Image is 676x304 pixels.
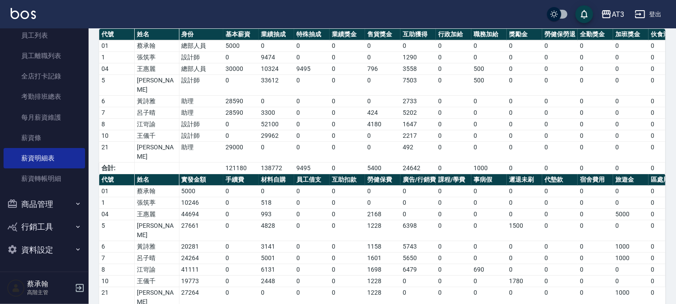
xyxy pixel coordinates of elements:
[99,186,135,197] td: 01
[471,241,507,253] td: 0
[135,220,179,241] td: [PERSON_NAME]
[436,174,471,186] th: 課程/學費
[613,241,649,253] td: 1000
[135,107,179,119] td: 呂子晴
[507,52,542,63] td: 0
[179,52,223,63] td: 設計師
[400,174,436,186] th: 廣告/行銷費
[135,52,179,63] td: 張筑葶
[365,130,400,142] td: 0
[135,253,179,264] td: 呂子晴
[400,186,436,197] td: 0
[613,107,649,119] td: 0
[365,253,400,264] td: 1601
[294,52,330,63] td: 0
[259,130,294,142] td: 29962
[179,241,223,253] td: 20281
[330,75,365,96] td: 0
[542,209,578,220] td: 0
[259,163,294,174] td: 138772
[471,130,507,142] td: 0
[542,163,578,174] td: 0
[135,40,179,52] td: 蔡承翰
[507,174,542,186] th: 遲退未刷
[365,186,400,197] td: 0
[365,96,400,107] td: 0
[436,107,471,119] td: 0
[400,163,436,174] td: 24642
[436,52,471,63] td: 0
[294,130,330,142] td: 0
[135,75,179,96] td: [PERSON_NAME]
[99,52,135,63] td: 1
[4,215,85,238] button: 行銷工具
[436,163,471,174] td: 0
[400,197,436,209] td: 0
[223,40,259,52] td: 5000
[471,75,507,96] td: 500
[507,107,542,119] td: 0
[294,107,330,119] td: 0
[365,63,400,75] td: 796
[135,29,179,40] th: 姓名
[542,174,578,186] th: 代墊款
[507,63,542,75] td: 0
[135,119,179,130] td: 江岢諭
[507,163,542,174] td: 0
[294,209,330,220] td: 0
[613,142,649,163] td: 0
[135,241,179,253] td: 黃詩雅
[365,75,400,96] td: 0
[179,63,223,75] td: 總部人員
[365,163,400,174] td: 5400
[578,209,613,220] td: 0
[436,186,471,197] td: 0
[99,163,135,174] td: 合計:
[4,66,85,86] a: 全店打卡記錄
[135,96,179,107] td: 黃詩雅
[578,119,613,130] td: 0
[179,142,223,163] td: 助理
[99,119,135,130] td: 8
[400,253,436,264] td: 5650
[223,119,259,130] td: 0
[400,241,436,253] td: 5743
[613,174,649,186] th: 旅遊金
[365,142,400,163] td: 0
[507,29,542,40] th: 獎勵金
[179,107,223,119] td: 助理
[436,29,471,40] th: 行政加給
[436,96,471,107] td: 0
[179,119,223,130] td: 設計師
[578,186,613,197] td: 0
[4,107,85,128] a: 每月薪資維護
[613,96,649,107] td: 0
[471,63,507,75] td: 500
[99,174,135,186] th: 代號
[259,107,294,119] td: 3300
[223,163,259,174] td: 121180
[330,186,365,197] td: 0
[578,52,613,63] td: 0
[507,220,542,241] td: 1500
[259,29,294,40] th: 業績抽成
[179,209,223,220] td: 44694
[400,209,436,220] td: 0
[598,5,628,23] button: AT3
[542,40,578,52] td: 0
[613,186,649,197] td: 0
[365,119,400,130] td: 4180
[578,142,613,163] td: 0
[613,75,649,96] td: 0
[613,29,649,40] th: 加班獎金
[542,96,578,107] td: 0
[4,193,85,216] button: 商品管理
[471,174,507,186] th: 事病假
[223,209,259,220] td: 0
[223,197,259,209] td: 0
[259,241,294,253] td: 3141
[507,40,542,52] td: 0
[7,279,25,297] img: Person
[4,25,85,46] a: 員工列表
[27,280,72,288] h5: 蔡承翰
